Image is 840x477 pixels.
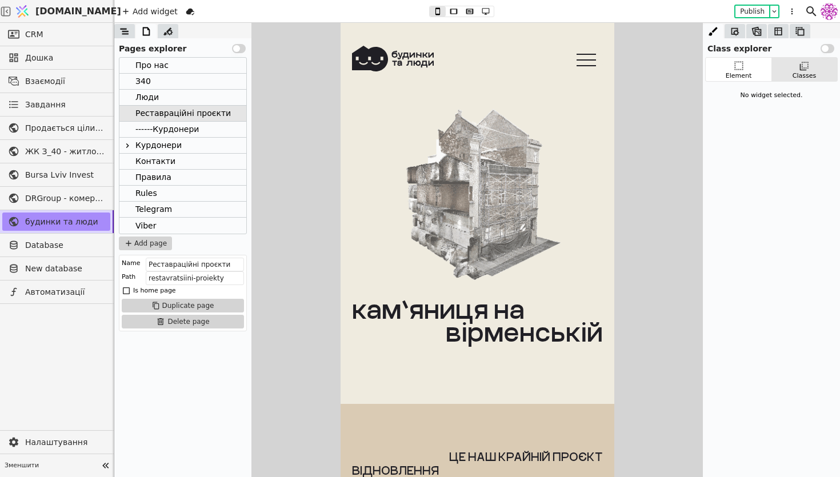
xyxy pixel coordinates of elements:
a: Завдання [2,95,110,114]
span: Продається цілий будинок [PERSON_NAME] нерухомість [25,122,105,134]
button: Add page [119,237,172,250]
div: Курдонери [119,138,246,154]
div: No widget selected. [705,86,838,105]
div: Viber [135,218,156,234]
div: Telegram [135,202,172,217]
span: Автоматизації [25,286,105,298]
span: New database [25,263,105,275]
div: Class explorer [703,38,840,55]
p: відновлення [11,440,262,454]
div: Pages explorer [114,38,251,55]
div: Element [726,71,752,81]
a: Взаємодії [2,72,110,90]
a: Bursa Lviv Invest [2,166,110,184]
div: Rules [135,186,157,201]
div: Про нас [135,58,169,73]
div: Is home page [133,285,176,296]
a: New database [2,259,110,278]
a: [DOMAIN_NAME] [11,1,114,22]
span: [DOMAIN_NAME] [35,5,121,18]
a: Продається цілий будинок [PERSON_NAME] нерухомість [2,119,110,137]
div: Правила [119,170,246,186]
a: Database [2,236,110,254]
div: З40 [119,74,246,90]
span: Завдання [25,99,66,111]
span: Bursa Lviv Invest [25,169,105,181]
div: Люди [135,90,159,105]
span: DRGroup - комерційна нерухоомість [25,193,105,205]
div: Реставраційні проєкти [135,106,231,121]
div: ------Курдонери [135,122,199,137]
div: Name [122,258,140,269]
img: Logo [14,1,31,22]
a: DRGroup - комерційна нерухоомість [2,189,110,207]
img: 1723488949748-Virmen_Sketch_2.gif [30,61,244,275]
div: Classes [793,71,816,81]
div: Add widget [119,5,181,18]
a: CRM [2,25,110,43]
p: ВІРМЕНСЬКІЙ [11,297,262,320]
a: Автоматизації [2,283,110,301]
div: З40 [135,74,151,89]
p: КАМ’ЯНИЦЯ НА [11,274,262,297]
button: Duplicate page [122,299,244,312]
div: Правила [135,170,171,185]
span: ЖК З_40 - житлова та комерційна нерухомість класу Преміум [25,146,105,158]
span: Зменшити [5,461,98,471]
a: ЖК З_40 - житлова та комерційна нерухомість класу Преміум [2,142,110,161]
button: Delete page [122,315,244,328]
div: Rules [119,186,246,202]
div: Контакти [119,154,246,170]
div: Контакти [135,154,175,169]
a: будинки та люди [2,213,110,231]
div: Viber [119,218,246,234]
button: Publish [735,6,769,17]
span: Database [25,239,105,251]
span: Дошка [25,52,105,64]
div: Люди [119,90,246,106]
div: Telegram [119,202,246,218]
div: Курдонери [135,138,182,153]
span: будинки та люди [25,216,105,228]
div: Реставраційні проєкти [119,106,246,122]
div: ------Курдонери [119,122,246,138]
span: Налаштування [25,436,105,448]
a: Дошка [2,49,110,67]
a: Налаштування [2,433,110,451]
img: 137b5da8a4f5046b86490006a8dec47a [821,3,838,20]
div: Path [122,271,135,283]
span: Взаємодії [25,75,105,87]
span: CRM [25,29,43,41]
div: Про нас [119,58,246,74]
p: Це наш крайній проєкт [11,427,262,440]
